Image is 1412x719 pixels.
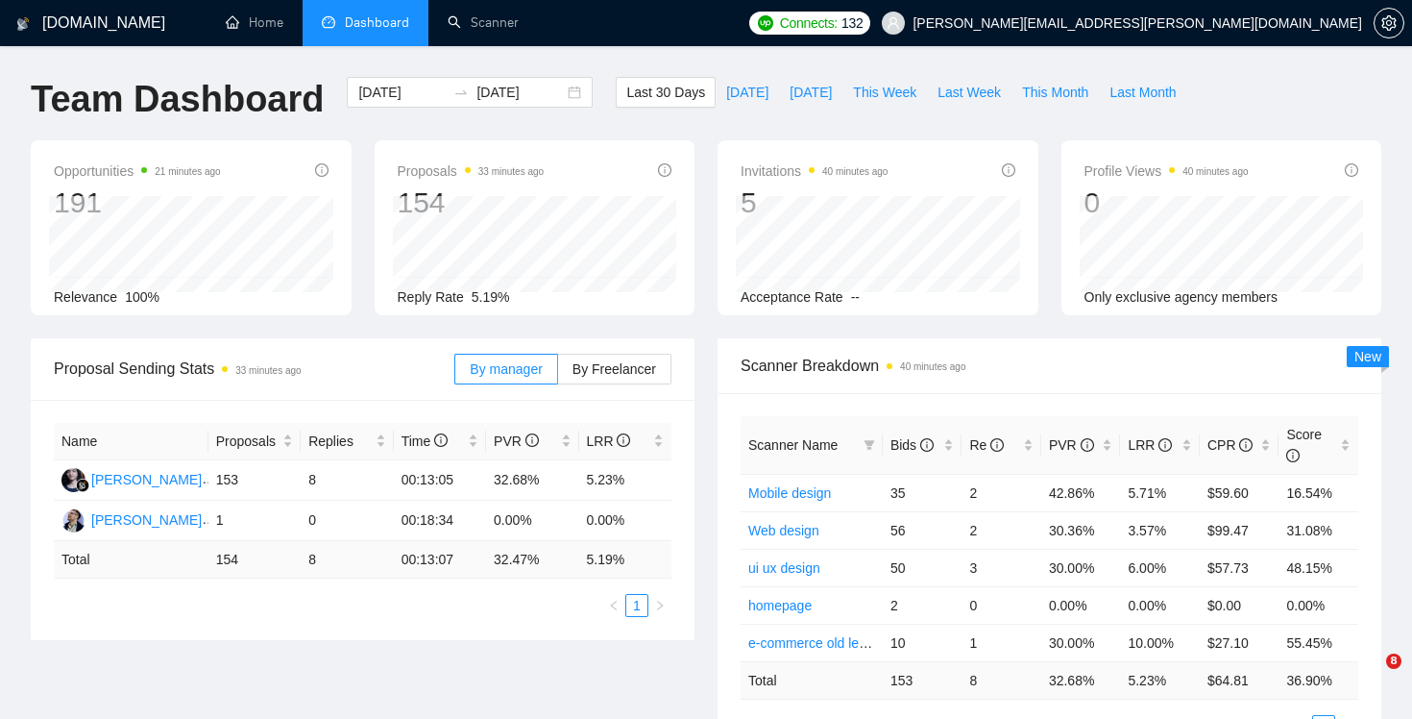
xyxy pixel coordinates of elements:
[61,511,202,527] a: YH[PERSON_NAME]
[1354,349,1381,364] span: New
[1084,289,1278,305] span: Only exclusive agency members
[748,485,831,501] a: Mobile design
[920,438,934,452] span: info-circle
[208,501,301,541] td: 1
[301,541,393,579] td: 8
[301,460,393,501] td: 8
[779,77,842,108] button: [DATE]
[478,166,544,177] time: 33 minutes ago
[208,541,301,579] td: 154
[1345,163,1358,177] span: info-circle
[741,160,888,183] span: Invitations
[1278,661,1358,699] td: 36.90 %
[860,431,879,459] span: filter
[1049,437,1094,453] span: PVR
[1200,511,1279,549] td: $99.47
[394,541,486,579] td: 00:13:07
[1002,163,1015,177] span: info-circle
[1081,438,1094,452] span: info-circle
[76,479,89,492] img: gigradar-bm.png
[887,16,900,30] span: user
[1041,586,1121,624] td: 0.00%
[962,624,1041,661] td: 1
[658,163,671,177] span: info-circle
[61,471,202,486] a: RS[PERSON_NAME]
[1120,661,1200,699] td: 5.23 %
[625,594,648,617] li: 1
[54,423,208,460] th: Name
[315,163,329,177] span: info-circle
[1120,624,1200,661] td: 10.00%
[1182,166,1248,177] time: 40 minutes ago
[1200,549,1279,586] td: $57.73
[494,434,539,449] span: PVR
[54,541,208,579] td: Total
[525,434,539,447] span: info-circle
[602,594,625,617] button: left
[780,12,838,34] span: Connects:
[91,469,202,490] div: [PERSON_NAME]
[1200,661,1279,699] td: $ 64.81
[962,511,1041,549] td: 2
[1374,15,1404,31] a: setting
[301,423,393,460] th: Replies
[1041,549,1121,586] td: 30.00%
[125,289,159,305] span: 100%
[648,594,671,617] button: right
[883,474,962,511] td: 35
[790,82,832,103] span: [DATE]
[741,289,843,305] span: Acceptance Rate
[486,501,578,541] td: 0.00%
[883,511,962,549] td: 56
[398,185,545,221] div: 154
[853,82,916,103] span: This Week
[1084,160,1249,183] span: Profile Views
[1278,624,1358,661] td: 55.45%
[587,434,631,449] span: LRR
[453,85,469,100] span: swap-right
[741,354,1358,378] span: Scanner Breakdown
[216,431,279,452] span: Proposals
[626,82,705,103] span: Last 30 Days
[851,289,860,305] span: --
[883,586,962,624] td: 2
[235,365,301,376] time: 33 minutes ago
[883,624,962,661] td: 10
[398,289,464,305] span: Reply Rate
[470,361,542,377] span: By manager
[394,501,486,541] td: 00:18:34
[1011,77,1099,108] button: This Month
[1120,549,1200,586] td: 6.00%
[54,289,117,305] span: Relevance
[1158,438,1172,452] span: info-circle
[208,423,301,460] th: Proposals
[402,434,448,449] span: Time
[962,549,1041,586] td: 3
[308,431,371,452] span: Replies
[883,549,962,586] td: 50
[1200,474,1279,511] td: $59.60
[927,77,1011,108] button: Last Week
[486,541,578,579] td: 32.47 %
[1278,586,1358,624] td: 0.00%
[301,501,393,541] td: 0
[54,160,221,183] span: Opportunities
[453,85,469,100] span: to
[841,12,863,34] span: 132
[579,541,672,579] td: 5.19 %
[990,438,1004,452] span: info-circle
[1286,449,1300,462] span: info-circle
[226,14,283,31] a: homeHome
[1278,474,1358,511] td: 16.54%
[608,600,620,611] span: left
[579,460,672,501] td: 5.23%
[748,437,838,453] span: Scanner Name
[31,77,324,122] h1: Team Dashboard
[472,289,510,305] span: 5.19%
[1041,511,1121,549] td: 30.36%
[16,9,30,39] img: logo
[741,185,888,221] div: 5
[1200,624,1279,661] td: $27.10
[648,594,671,617] li: Next Page
[54,185,221,221] div: 191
